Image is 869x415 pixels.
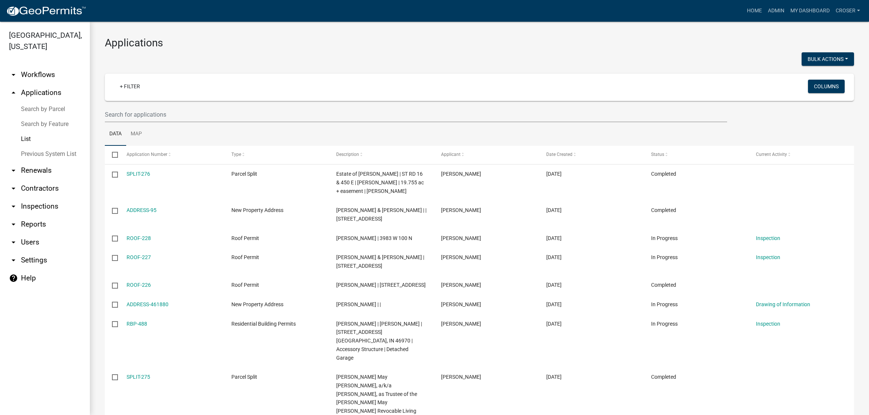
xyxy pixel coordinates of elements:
a: ROOF-227 [127,254,151,260]
span: Completed [651,282,676,288]
span: Parcel Split [231,171,257,177]
a: Map [126,122,146,146]
span: Residential Building Permits [231,321,296,327]
a: Drawing of Information [756,301,810,307]
span: 08/12/2025 [546,235,562,241]
span: Parcel Split [231,374,257,380]
span: Roof Permit [231,235,259,241]
a: croser [833,4,863,18]
span: Applicant [441,152,461,157]
i: arrow_drop_down [9,166,18,175]
span: Dennis McNally [441,321,481,327]
a: Inspection [756,254,780,260]
i: arrow_drop_down [9,256,18,265]
span: 08/07/2025 [546,374,562,380]
span: Roof Permit [231,254,259,260]
a: + Filter [114,80,146,93]
a: Inspection [756,235,780,241]
a: ADDRESS-461880 [127,301,168,307]
datatable-header-cell: Current Activity [749,146,854,164]
span: Williams Jacob | 251 W 10th St [336,282,426,288]
a: SPLIT-276 [127,171,150,177]
datatable-header-cell: Date Created [539,146,644,164]
span: 08/11/2025 [546,301,562,307]
span: Anthony R. Spahr [441,374,481,380]
span: Estate of Doris K. Smith | ST RD 16 & 450 E | Perry | 19.755 ac + easement | Chad Sutton [336,171,424,194]
span: Status [651,152,664,157]
i: arrow_drop_down [9,202,18,211]
span: Chad [441,171,481,177]
span: Completed [651,207,676,213]
span: 08/11/2025 [546,282,562,288]
span: Aleyda Hernandez [441,282,481,288]
span: Description [336,152,359,157]
a: ADDRESS-95 [127,207,157,213]
span: 08/12/2025 [546,171,562,177]
span: 08/12/2025 [546,207,562,213]
span: New Property Address [231,301,283,307]
a: Data [105,122,126,146]
span: New Property Address [231,207,283,213]
span: Ronalyn Gonzalez [441,301,481,307]
span: In Progress [651,301,678,307]
a: SPLIT-275 [127,374,150,380]
span: Current Activity [756,152,787,157]
datatable-header-cell: Type [224,146,329,164]
i: arrow_drop_down [9,184,18,193]
button: Bulk Actions [802,52,854,66]
span: Completed [651,171,676,177]
span: Completed [651,374,676,380]
span: Herbert Parsons [441,254,481,260]
span: Roof Permit [231,282,259,288]
span: Nathan & Gabrielle Roettger | | 1162 N 175 E, Peru, IN 46970 [336,207,426,222]
span: Christopher & Kathryn Peck | 1025 W Elburn Dr [336,254,424,269]
i: arrow_drop_down [9,238,18,247]
span: Dennis McNally | Dennis McNally | 3311 N LINCOLN ST. PERU, IN 46970 | Accessory Structure | Detac... [336,321,422,361]
datatable-header-cell: Description [329,146,434,164]
a: ROOF-228 [127,235,151,241]
i: help [9,274,18,283]
span: Type [231,152,241,157]
i: arrow_drop_down [9,220,18,229]
a: RBP-488 [127,321,147,327]
span: Ronalyn Gonzalez | | [336,301,381,307]
span: Nathan Roettger [441,207,481,213]
h3: Applications [105,37,854,49]
a: Admin [765,4,787,18]
datatable-header-cell: Applicant [434,146,539,164]
span: Application Number [127,152,167,157]
span: In Progress [651,321,678,327]
i: arrow_drop_down [9,70,18,79]
a: My Dashboard [787,4,833,18]
span: Herbert Parsons [441,235,481,241]
a: Inspection [756,321,780,327]
datatable-header-cell: Status [644,146,749,164]
datatable-header-cell: Application Number [119,146,224,164]
a: Home [744,4,765,18]
span: Date Created [546,152,572,157]
span: Ralph Jarvis | 3983 W 100 N [336,235,412,241]
i: arrow_drop_up [9,88,18,97]
span: 08/12/2025 [546,254,562,260]
a: ROOF-226 [127,282,151,288]
input: Search for applications [105,107,727,122]
span: In Progress [651,254,678,260]
button: Columns [808,80,845,93]
span: In Progress [651,235,678,241]
datatable-header-cell: Select [105,146,119,164]
span: 08/11/2025 [546,321,562,327]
